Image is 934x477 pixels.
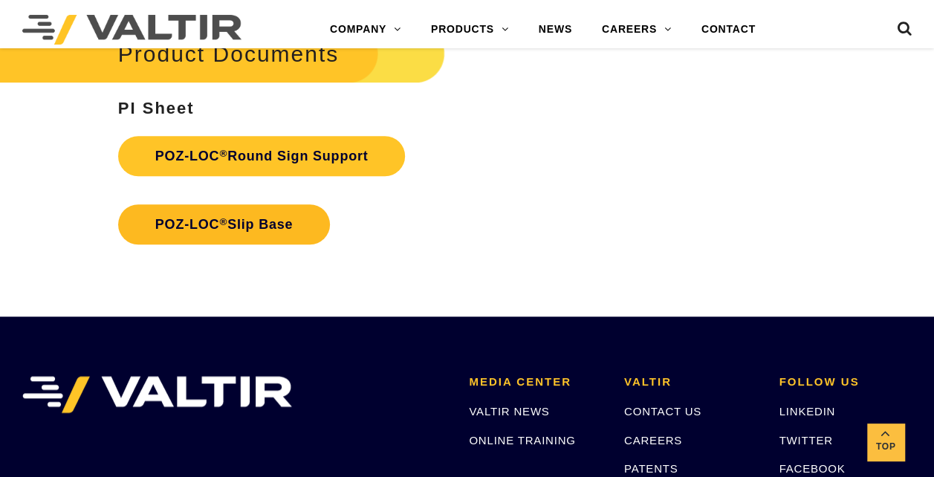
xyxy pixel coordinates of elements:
[219,148,227,159] sup: ®
[22,376,292,413] img: VALTIR
[416,15,524,45] a: PRODUCTS
[22,15,241,45] img: Valtir
[624,376,757,389] h2: VALTIR
[315,15,416,45] a: COMPANY
[779,376,912,389] h2: FOLLOW US
[118,99,195,117] strong: PI Sheet
[219,216,227,227] sup: ®
[118,136,406,176] a: POZ-LOC®Round Sign Support
[779,434,832,447] a: TWITTER
[779,405,835,418] a: LINKEDIN
[524,15,587,45] a: NEWS
[118,204,331,244] a: POZ-LOC®Slip Base
[867,424,904,461] a: Top
[624,462,678,475] a: PATENTS
[867,438,904,455] span: Top
[624,434,682,447] a: CAREERS
[469,405,549,418] a: VALTIR NEWS
[779,462,845,475] a: FACEBOOK
[687,15,771,45] a: CONTACT
[469,434,575,447] a: ONLINE TRAINING
[624,405,701,418] a: CONTACT US
[587,15,687,45] a: CAREERS
[469,376,602,389] h2: MEDIA CENTER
